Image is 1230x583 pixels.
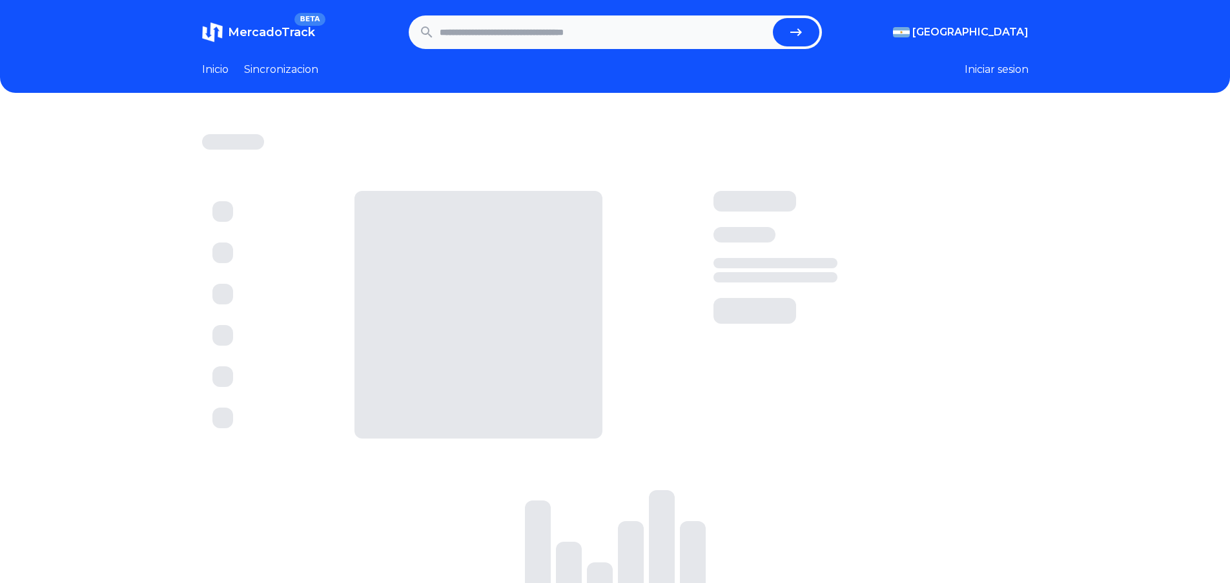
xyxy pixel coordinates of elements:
[244,62,318,77] a: Sincronizacion
[294,13,325,26] span: BETA
[893,27,910,37] img: Argentina
[202,62,229,77] a: Inicio
[893,25,1029,40] button: [GEOGRAPHIC_DATA]
[202,22,223,43] img: MercadoTrack
[202,22,315,43] a: MercadoTrackBETA
[965,62,1029,77] button: Iniciar sesion
[228,25,315,39] span: MercadoTrack
[912,25,1029,40] span: [GEOGRAPHIC_DATA]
